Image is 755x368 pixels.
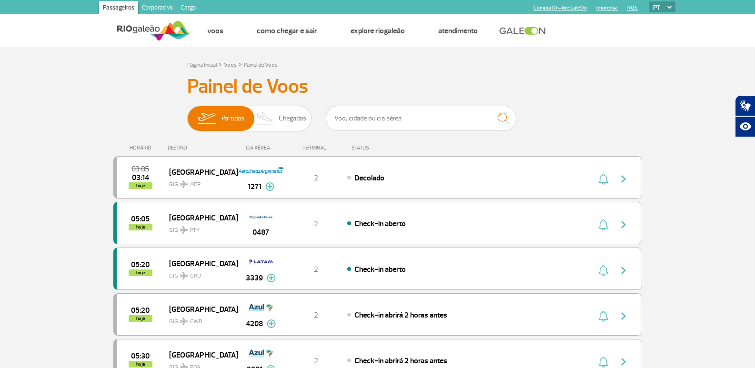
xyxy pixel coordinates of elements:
span: GIG [169,267,230,280]
a: > [239,59,242,70]
span: hoje [129,224,152,230]
span: 2025-09-29 03:14:32 [132,174,149,181]
span: 2025-09-29 05:20:00 [131,261,150,268]
a: Explore RIOgaleão [351,26,405,36]
img: seta-direita-painel-voo.svg [618,356,629,368]
a: > [219,59,222,70]
a: Compra On-line GaleOn [534,5,587,11]
img: destiny_airplane.svg [180,318,188,325]
div: TERMINAL [285,145,347,151]
a: Atendimento [438,26,478,36]
span: GIG [169,312,230,326]
span: GRU [190,272,201,280]
a: Cargo [177,1,200,16]
input: Voo, cidade ou cia aérea [326,106,516,131]
span: Check-in aberto [354,219,406,229]
span: 2 [314,219,318,229]
span: 3339 [246,272,263,284]
span: hoje [129,315,152,322]
span: Chegadas [279,106,306,131]
span: [GEOGRAPHIC_DATA] [169,348,230,361]
img: destiny_airplane.svg [180,180,188,188]
span: [GEOGRAPHIC_DATA] [169,257,230,269]
img: sino-painel-voo.svg [598,310,608,322]
img: sino-painel-voo.svg [598,356,608,368]
img: mais-info-painel-voo.svg [265,182,274,191]
img: seta-direita-painel-voo.svg [618,265,629,276]
div: STATUS [347,145,424,151]
span: 2 [314,265,318,274]
span: 2 [314,310,318,320]
span: [GEOGRAPHIC_DATA] [169,166,230,178]
span: GIG [169,221,230,235]
a: Voos [207,26,223,36]
div: CIA AÉREA [237,145,285,151]
a: Corporativo [138,1,177,16]
img: sino-painel-voo.svg [598,265,608,276]
span: Partidas [221,106,244,131]
span: hoje [129,361,152,368]
img: sino-painel-voo.svg [598,173,608,185]
button: Abrir tradutor de língua de sinais. [735,95,755,116]
span: 1271 [248,181,262,192]
span: [GEOGRAPHIC_DATA] [169,211,230,224]
div: HORÁRIO [116,145,168,151]
img: mais-info-painel-voo.svg [267,319,276,328]
a: Imprensa [596,5,618,11]
span: Check-in aberto [354,265,406,274]
img: destiny_airplane.svg [180,272,188,279]
span: Decolado [354,173,384,183]
span: PTY [190,226,200,235]
div: Plugin de acessibilidade da Hand Talk. [735,95,755,137]
a: Página Inicial [187,61,217,69]
h3: Painel de Voos [187,75,568,99]
img: seta-direita-painel-voo.svg [618,310,629,322]
span: 4208 [246,318,263,329]
span: 2025-09-29 05:30:00 [131,353,150,359]
a: RQS [627,5,638,11]
span: AEP [190,180,201,189]
img: mais-info-painel-voo.svg [267,274,276,282]
span: [GEOGRAPHIC_DATA] [169,303,230,315]
span: 2025-09-29 03:05:00 [131,166,149,172]
span: 2025-09-29 05:05:00 [131,216,150,222]
span: hoje [129,182,152,189]
a: Painel de Voos [244,61,278,69]
span: hoje [129,269,152,276]
span: Check-in abrirá 2 horas antes [354,310,447,320]
a: Como chegar e sair [257,26,317,36]
span: 0487 [252,227,269,238]
img: slider-desembarque [251,106,279,131]
span: Check-in abrirá 2 horas antes [354,356,447,366]
div: DESTINO [168,145,237,151]
img: slider-embarque [191,106,221,131]
span: 2 [314,356,318,366]
img: sino-painel-voo.svg [598,219,608,230]
span: GIG [169,175,230,189]
img: destiny_airplane.svg [180,226,188,234]
span: 2025-09-29 05:20:00 [131,307,150,314]
a: Passageiros [99,1,138,16]
span: 2 [314,173,318,183]
span: CWB [190,318,202,326]
img: seta-direita-painel-voo.svg [618,173,629,185]
img: seta-direita-painel-voo.svg [618,219,629,230]
a: Voos [224,61,237,69]
button: Abrir recursos assistivos. [735,116,755,137]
